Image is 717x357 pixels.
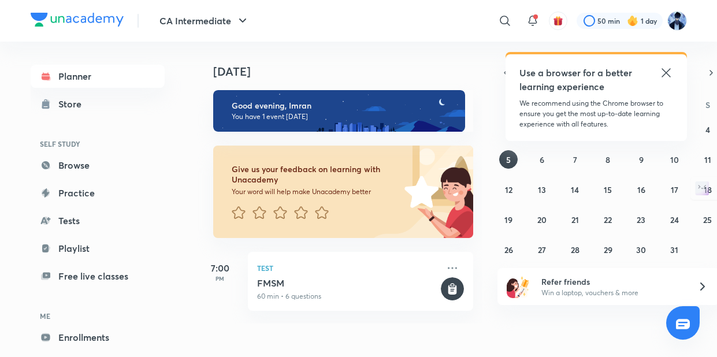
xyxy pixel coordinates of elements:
abbr: October 17, 2025 [671,184,678,195]
button: October 12, 2025 [499,180,518,199]
abbr: Saturday [705,99,710,110]
h6: SELF STUDY [31,134,165,154]
button: October 4, 2025 [699,120,717,139]
p: Win a laptop, vouchers & more [541,288,683,298]
button: October 29, 2025 [599,240,617,259]
h5: 7:00 [197,261,243,275]
a: Company Logo [31,13,124,29]
button: October 19, 2025 [499,210,518,229]
a: Enrollments [31,326,165,349]
abbr: October 16, 2025 [637,184,645,195]
abbr: October 21, 2025 [571,214,579,225]
abbr: October 10, 2025 [670,154,679,165]
button: October 25, 2025 [699,210,717,229]
img: feedback_image [365,146,473,238]
a: Free live classes [31,265,165,288]
button: October 31, 2025 [665,240,683,259]
button: October 26, 2025 [499,240,518,259]
a: Practice [31,181,165,204]
abbr: October 9, 2025 [639,154,644,165]
button: October 24, 2025 [665,210,683,229]
p: 60 min • 6 questions [257,291,439,302]
button: October 14, 2025 [566,180,584,199]
div: Store [58,97,88,111]
button: October 28, 2025 [566,240,584,259]
button: October 16, 2025 [632,180,651,199]
abbr: October 25, 2025 [703,214,712,225]
p: Your word will help make Unacademy better [232,187,400,196]
abbr: October 15, 2025 [604,184,612,195]
abbr: October 29, 2025 [604,244,612,255]
button: October 8, 2025 [599,150,617,169]
abbr: October 22, 2025 [604,214,612,225]
abbr: October 12, 2025 [505,184,512,195]
abbr: October 11, 2025 [704,154,711,165]
button: October 9, 2025 [632,150,651,169]
abbr: October 28, 2025 [571,244,579,255]
abbr: October 4, 2025 [705,124,710,135]
a: Planner [31,65,165,88]
abbr: October 20, 2025 [537,214,547,225]
abbr: October 30, 2025 [636,244,646,255]
h6: ME [31,306,165,326]
abbr: October 19, 2025 [504,214,512,225]
h5: Use a browser for a better learning experience [519,66,634,94]
img: Company Logo [31,13,124,27]
button: October 17, 2025 [665,180,683,199]
a: Store [31,92,165,116]
abbr: October 26, 2025 [504,244,513,255]
abbr: October 13, 2025 [538,184,546,195]
h4: [DATE] [213,65,485,79]
img: referral [507,275,530,298]
abbr: October 6, 2025 [540,154,544,165]
abbr: October 8, 2025 [605,154,610,165]
img: avatar [553,16,563,26]
p: We recommend using the Chrome browser to ensure you get the most up-to-date learning experience w... [519,98,673,129]
img: Imran Hingora [667,11,687,31]
abbr: October 27, 2025 [538,244,546,255]
button: October 23, 2025 [632,210,651,229]
a: Tests [31,209,165,232]
button: October 7, 2025 [566,150,584,169]
abbr: October 24, 2025 [670,214,679,225]
a: Playlist [31,237,165,260]
button: October 6, 2025 [533,150,551,169]
button: October 10, 2025 [665,150,683,169]
button: October 15, 2025 [599,180,617,199]
button: October 5, 2025 [499,150,518,169]
abbr: October 5, 2025 [506,154,511,165]
abbr: October 31, 2025 [670,244,678,255]
h6: Give us your feedback on learning with Unacademy [232,164,400,185]
h6: Refer friends [541,276,683,288]
button: October 13, 2025 [533,180,551,199]
button: October 21, 2025 [566,210,584,229]
p: PM [197,275,243,282]
button: October 11, 2025 [699,150,717,169]
abbr: October 14, 2025 [571,184,579,195]
abbr: October 7, 2025 [573,154,577,165]
button: October 22, 2025 [599,210,617,229]
img: streak [627,15,638,27]
button: October 27, 2025 [533,240,551,259]
button: October 20, 2025 [533,210,551,229]
h6: Good evening, Imran [232,101,455,111]
h5: FMSM [257,277,439,289]
button: CA Intermediate [153,9,257,32]
a: Browse [31,154,165,177]
p: You have 1 event [DATE] [232,112,455,121]
p: Test [257,261,439,275]
img: evening [213,90,465,132]
button: avatar [549,12,567,30]
button: October 30, 2025 [632,240,651,259]
abbr: October 23, 2025 [637,214,645,225]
